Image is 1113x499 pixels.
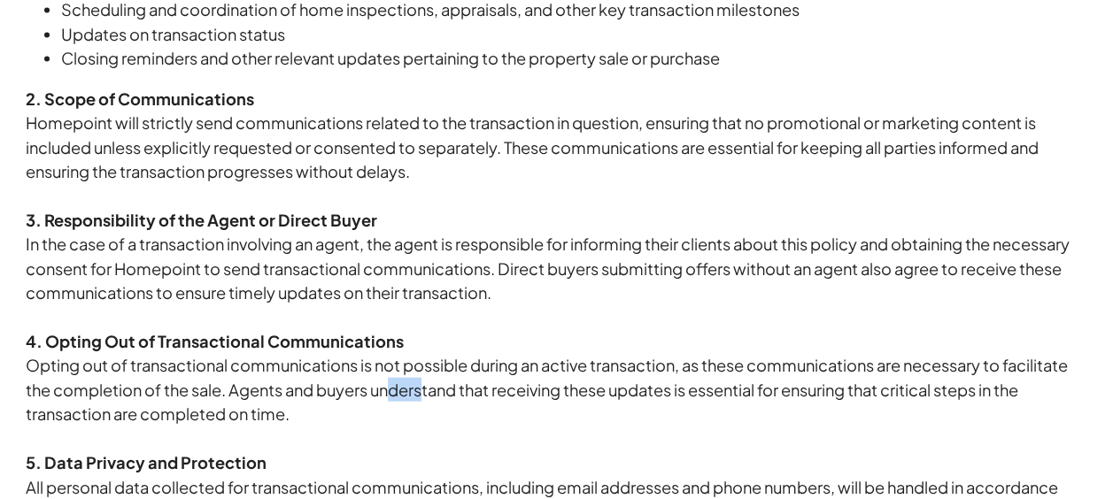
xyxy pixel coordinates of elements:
b: 3. Responsibility of the Agent or Direct Buyer [26,210,377,230]
li: Updates on transaction status [61,22,1088,46]
b: 2. Scope of Communications [26,88,254,109]
b: 4. Opting Out of Transactional Communications [26,331,404,351]
li: Closing reminders and other relevant updates pertaining to the property sale or purchase [61,46,1088,70]
b: 5. Data Privacy and Protection [26,452,267,472]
